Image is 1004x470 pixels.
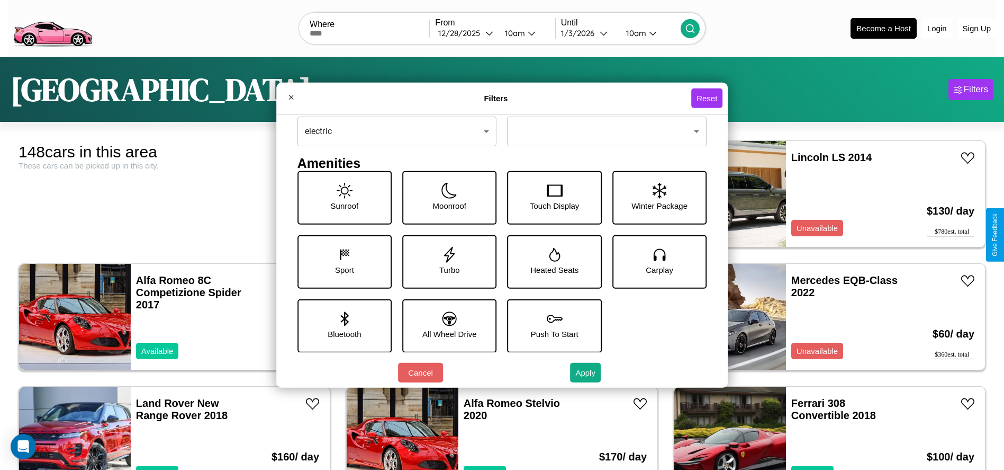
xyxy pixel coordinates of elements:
[435,18,555,28] label: From
[570,363,601,383] button: Apply
[464,397,560,421] a: Alfa Romeo Stelvio 2020
[331,198,359,212] p: Sunroof
[310,20,429,29] label: Where
[797,344,838,358] p: Unavailable
[561,28,600,38] div: 1 / 3 / 2026
[433,198,466,212] p: Moonroof
[927,194,974,228] h3: $ 130 / day
[530,262,578,277] p: Heated Seats
[438,28,485,38] div: 12 / 28 / 2025
[691,88,722,108] button: Reset
[791,397,876,421] a: Ferrari 308 Convertible 2018
[19,143,330,161] div: 148 cars in this area
[948,79,993,100] button: Filters
[797,221,838,235] p: Unavailable
[19,161,330,170] div: These cars can be picked up in this city.
[531,326,578,341] p: Push To Start
[621,28,649,38] div: 10am
[530,198,579,212] p: Touch Display
[297,155,707,171] h4: Amenities
[933,351,974,359] div: $ 360 est. total
[328,326,361,341] p: Bluetooth
[508,101,707,116] h4: Transmission
[8,5,97,49] img: logo
[136,274,241,311] a: Alfa Romeo 8C Competizione Spider 2017
[791,274,898,298] a: Mercedes EQB-Class 2022
[922,19,952,38] button: Login
[646,262,673,277] p: Carplay
[964,84,988,95] div: Filters
[927,228,974,236] div: $ 780 est. total
[335,262,354,277] p: Sport
[791,152,872,163] a: Lincoln LS 2014
[991,214,999,256] div: Give Feedback
[11,68,311,111] h1: [GEOGRAPHIC_DATA]
[136,397,228,421] a: Land Rover New Range Rover 2018
[141,344,174,358] p: Available
[11,434,36,459] div: Open Intercom Messenger
[561,18,681,28] label: Until
[933,317,974,351] h3: $ 60 / day
[500,28,528,38] div: 10am
[851,18,917,39] button: Become a Host
[439,262,460,277] p: Turbo
[618,28,681,39] button: 10am
[631,198,688,212] p: Winter Package
[422,326,477,341] p: All Wheel Drive
[297,116,497,146] div: electric
[435,28,496,39] button: 12/28/2025
[297,101,497,116] h4: Fuel
[957,19,996,38] button: Sign Up
[496,28,555,39] button: 10am
[398,363,443,383] button: Cancel
[301,94,691,103] h4: Filters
